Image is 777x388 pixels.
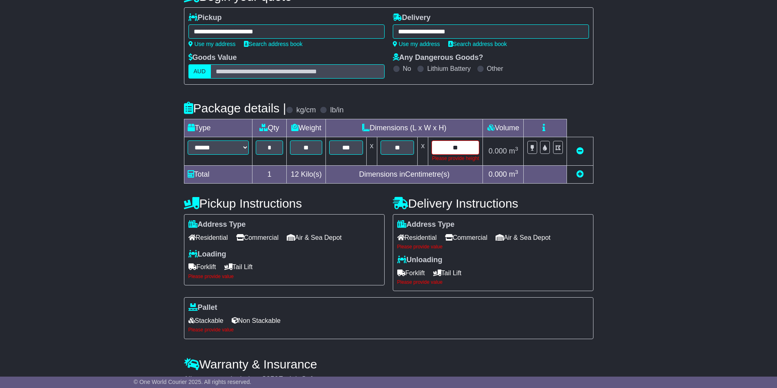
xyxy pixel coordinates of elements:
[184,119,252,137] td: Type
[397,220,455,229] label: Address Type
[326,166,483,184] td: Dimensions in Centimetre(s)
[576,147,584,155] a: Remove this item
[188,220,246,229] label: Address Type
[509,147,518,155] span: m
[330,106,343,115] label: lb/in
[489,147,507,155] span: 0.000
[432,155,479,162] div: Please provide height
[393,13,431,22] label: Delivery
[445,231,487,244] span: Commercial
[287,166,326,184] td: Kilo(s)
[184,166,252,184] td: Total
[266,375,279,383] span: 250
[393,197,593,210] h4: Delivery Instructions
[403,65,411,72] label: No
[184,357,593,371] h4: Warranty & Insurance
[496,231,551,244] span: Air & Sea Depot
[188,261,216,273] span: Forklift
[489,170,507,178] span: 0.000
[515,169,518,175] sup: 3
[483,119,524,137] td: Volume
[515,146,518,152] sup: 3
[397,256,443,265] label: Unloading
[188,250,226,259] label: Loading
[188,327,589,333] div: Please provide value
[393,41,440,47] a: Use my address
[244,41,303,47] a: Search address book
[188,13,222,22] label: Pickup
[433,267,462,279] span: Tail Lift
[397,267,425,279] span: Forklift
[509,170,518,178] span: m
[224,261,253,273] span: Tail Lift
[252,119,287,137] td: Qty
[134,379,252,385] span: © One World Courier 2025. All rights reserved.
[393,53,483,62] label: Any Dangerous Goods?
[236,231,279,244] span: Commercial
[188,274,380,279] div: Please provide value
[326,119,483,137] td: Dimensions (L x W x H)
[397,279,589,285] div: Please provide value
[188,303,217,312] label: Pallet
[232,314,281,327] span: Non Stackable
[291,170,299,178] span: 12
[188,53,237,62] label: Goods Value
[487,65,503,72] label: Other
[188,64,211,79] label: AUD
[397,244,589,250] div: Please provide value
[188,231,228,244] span: Residential
[252,166,287,184] td: 1
[397,231,437,244] span: Residential
[184,197,385,210] h4: Pickup Instructions
[184,101,286,115] h4: Package details |
[188,314,224,327] span: Stackable
[287,119,326,137] td: Weight
[188,41,236,47] a: Use my address
[184,375,593,384] div: All our quotes include a $ FreightSafe warranty.
[427,65,471,72] label: Lithium Battery
[296,106,316,115] label: kg/cm
[366,137,377,166] td: x
[576,170,584,178] a: Add new item
[287,231,342,244] span: Air & Sea Depot
[448,41,507,47] a: Search address book
[418,137,428,166] td: x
